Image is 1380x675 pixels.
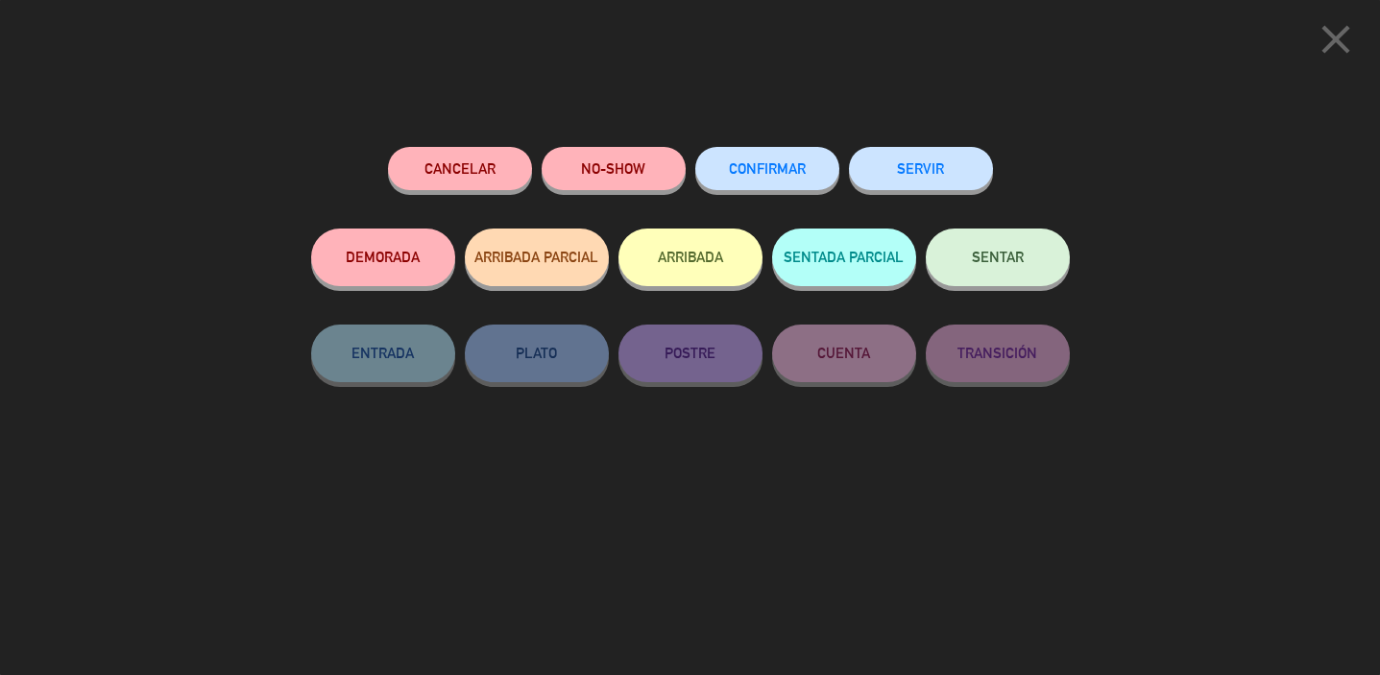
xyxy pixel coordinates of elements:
[972,249,1024,265] span: SENTAR
[695,147,839,190] button: CONFIRMAR
[926,229,1070,286] button: SENTAR
[1312,15,1360,63] i: close
[1306,14,1366,71] button: close
[311,325,455,382] button: ENTRADA
[542,147,686,190] button: NO-SHOW
[465,229,609,286] button: ARRIBADA PARCIAL
[772,229,916,286] button: SENTADA PARCIAL
[474,249,598,265] span: ARRIBADA PARCIAL
[926,325,1070,382] button: TRANSICIÓN
[772,325,916,382] button: CUENTA
[618,229,763,286] button: ARRIBADA
[849,147,993,190] button: SERVIR
[618,325,763,382] button: POSTRE
[388,147,532,190] button: Cancelar
[465,325,609,382] button: PLATO
[311,229,455,286] button: DEMORADA
[729,160,806,177] span: CONFIRMAR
